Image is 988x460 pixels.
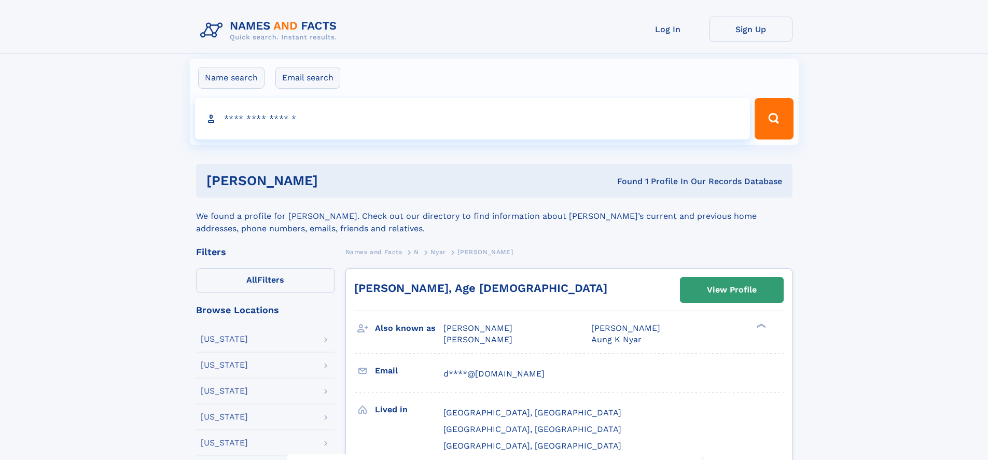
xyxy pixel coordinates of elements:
[201,387,248,395] div: [US_STATE]
[443,408,621,417] span: [GEOGRAPHIC_DATA], [GEOGRAPHIC_DATA]
[709,17,792,42] a: Sign Up
[206,174,468,187] h1: [PERSON_NAME]
[755,98,793,140] button: Search Button
[443,441,621,451] span: [GEOGRAPHIC_DATA], [GEOGRAPHIC_DATA]
[196,268,335,293] label: Filters
[754,323,767,329] div: ❯
[443,424,621,434] span: [GEOGRAPHIC_DATA], [GEOGRAPHIC_DATA]
[201,439,248,447] div: [US_STATE]
[414,248,419,256] span: N
[246,275,257,285] span: All
[430,245,446,258] a: Nyar
[707,278,757,302] div: View Profile
[201,413,248,421] div: [US_STATE]
[196,17,345,45] img: Logo Names and Facts
[627,17,709,42] a: Log In
[196,305,335,315] div: Browse Locations
[457,248,513,256] span: [PERSON_NAME]
[443,334,512,344] span: [PERSON_NAME]
[354,282,607,295] a: [PERSON_NAME], Age [DEMOGRAPHIC_DATA]
[375,362,443,380] h3: Email
[198,67,265,89] label: Name search
[680,277,783,302] a: View Profile
[201,361,248,369] div: [US_STATE]
[443,323,512,333] span: [PERSON_NAME]
[591,334,642,344] span: Aung K Nyar
[195,98,750,140] input: search input
[196,198,792,235] div: We found a profile for [PERSON_NAME]. Check out our directory to find information about [PERSON_N...
[375,319,443,337] h3: Also known as
[196,247,335,257] div: Filters
[201,335,248,343] div: [US_STATE]
[414,245,419,258] a: N
[467,176,782,187] div: Found 1 Profile In Our Records Database
[345,245,402,258] a: Names and Facts
[591,323,660,333] span: [PERSON_NAME]
[375,401,443,419] h3: Lived in
[430,248,446,256] span: Nyar
[275,67,340,89] label: Email search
